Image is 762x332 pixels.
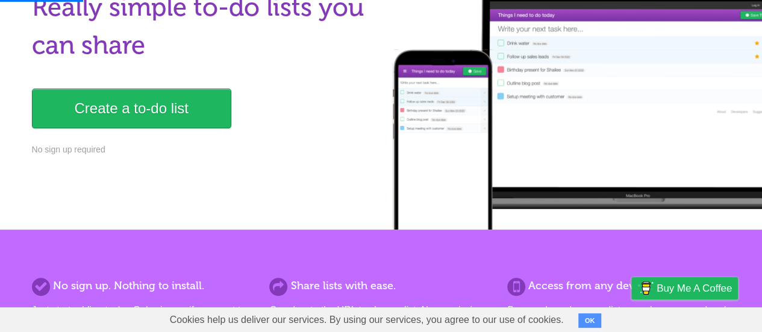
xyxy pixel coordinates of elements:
[657,278,732,299] span: Buy me a coffee
[32,278,255,294] h2: No sign up. Nothing to install.
[32,89,231,128] a: Create a to-do list
[32,143,374,156] p: No sign up required
[637,278,654,298] img: Buy me a coffee
[507,303,730,332] p: Browser based so your lists are always synced and you can access them from anywhere.
[269,303,492,332] p: Copy/paste the URL to share a list. No permissions. No formal invites. It's that simple.
[631,277,738,299] a: Buy me a coffee
[578,313,602,328] button: OK
[32,303,255,332] p: Just start adding tasks. Only sign up if you want to save more than one list.
[158,308,576,332] span: Cookies help us deliver our services. By using our services, you agree to our use of cookies.
[269,278,492,294] h2: Share lists with ease.
[507,278,730,294] h2: Access from any device.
